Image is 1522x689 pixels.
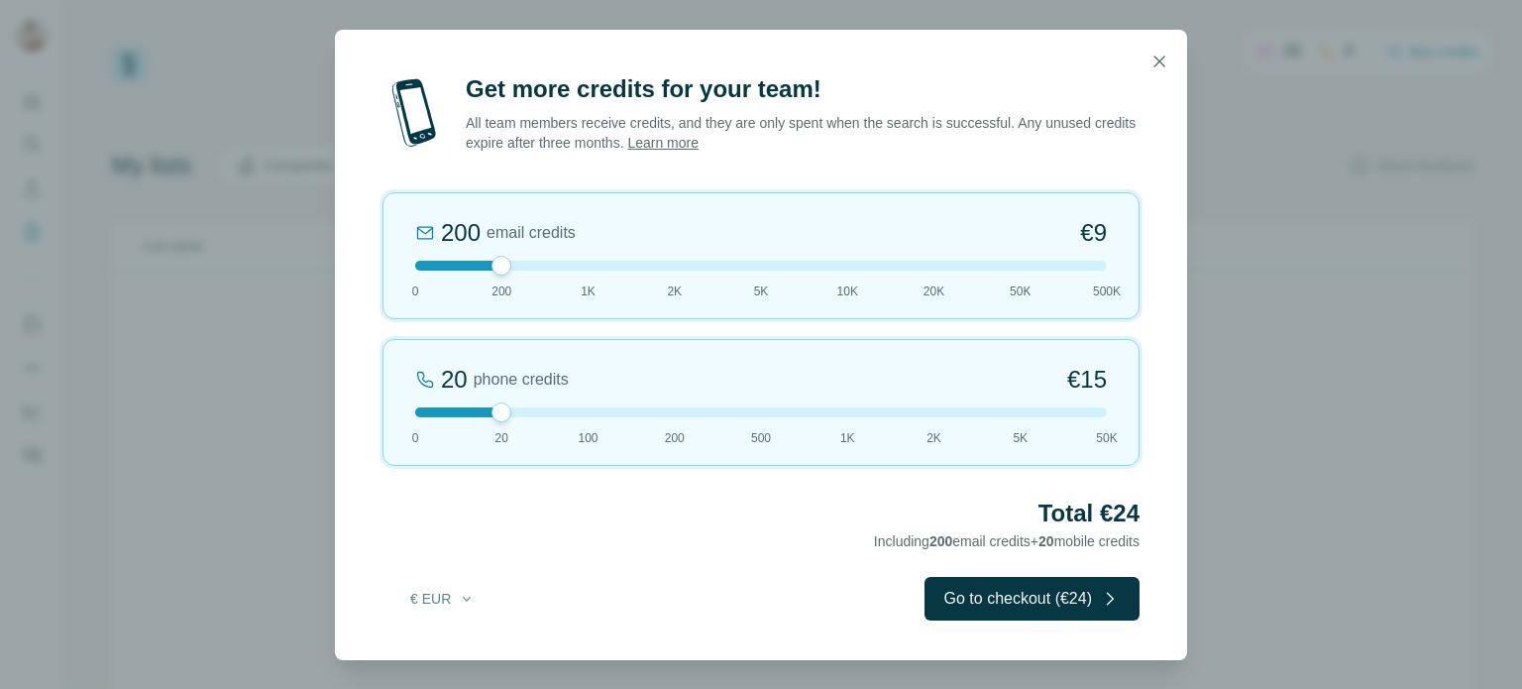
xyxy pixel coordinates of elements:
span: 20K [924,283,944,300]
span: Including email credits + mobile credits [874,533,1140,549]
span: 2K [926,429,941,447]
span: 200 [929,533,952,549]
span: 200 [665,429,685,447]
span: 100 [578,429,598,447]
span: €15 [1067,364,1107,396]
div: 20 [441,364,468,396]
span: 0 [412,283,419,300]
span: 20 [495,429,508,447]
span: 500K [1093,283,1121,300]
span: phone credits [474,368,569,392]
span: 10K [837,283,858,300]
a: Learn more [627,135,699,151]
button: € EUR [396,581,489,617]
p: All team members receive credits, and they are only spent when the search is successful. Any unus... [466,113,1140,153]
span: 50K [1010,283,1031,300]
button: Go to checkout (€24) [924,577,1140,621]
span: 20 [1038,533,1054,549]
span: 1K [840,429,855,447]
span: email credits [487,221,576,245]
span: €9 [1080,217,1107,249]
span: 1K [581,283,596,300]
span: 2K [667,283,682,300]
img: mobile-phone [382,73,446,153]
span: 200 [491,283,511,300]
span: 5K [754,283,769,300]
span: 500 [751,429,771,447]
div: 200 [441,217,481,249]
h2: Total €24 [382,498,1140,529]
span: 0 [412,429,419,447]
span: 50K [1096,429,1117,447]
span: 5K [1013,429,1028,447]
